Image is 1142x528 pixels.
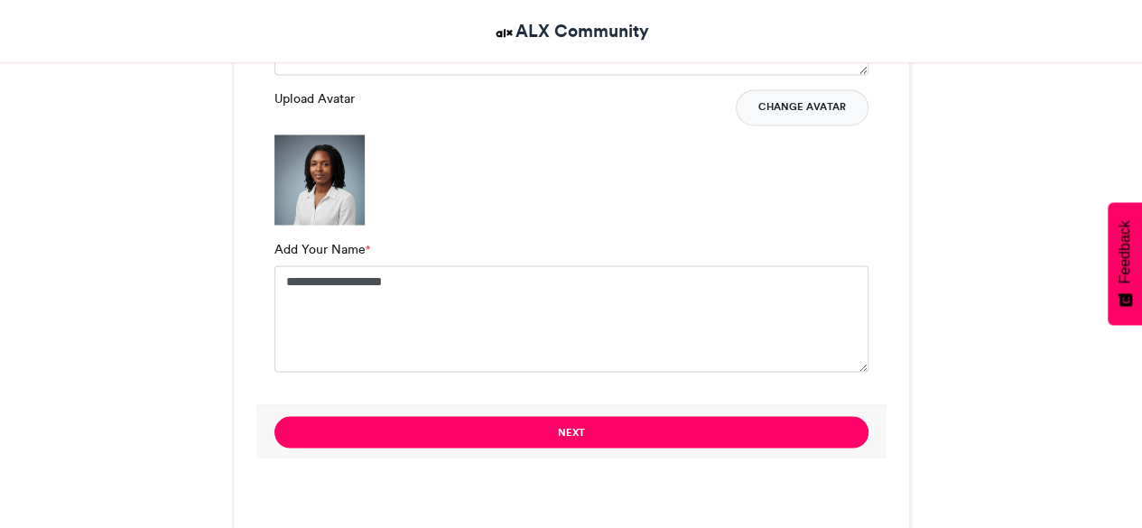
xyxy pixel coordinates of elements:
[493,22,515,44] img: ALX Community
[274,134,365,225] img: 1759312105.982-b2dcae4267c1926e4edbba7f5065fdc4d8f11412.png
[1108,202,1142,325] button: Feedback - Show survey
[493,18,649,44] a: ALX Community
[274,89,355,108] label: Upload Avatar
[274,239,370,258] label: Add Your Name
[1117,220,1133,283] span: Feedback
[274,416,868,448] button: Next
[736,89,868,125] button: Change Avatar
